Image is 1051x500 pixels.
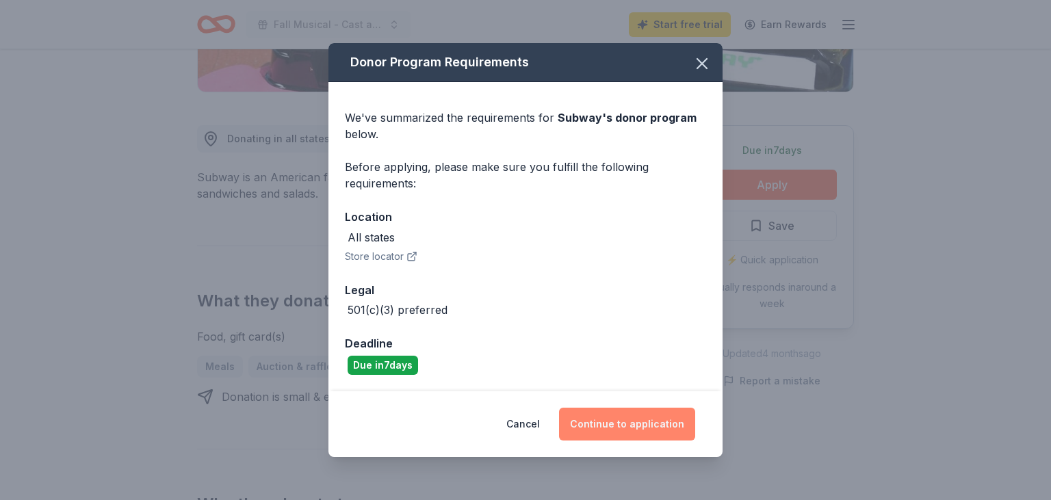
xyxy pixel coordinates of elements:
div: All states [348,229,395,246]
div: Legal [345,281,706,299]
span: Subway 's donor program [558,111,697,124]
div: 501(c)(3) preferred [348,302,447,318]
div: Due in 7 days [348,356,418,375]
div: Donor Program Requirements [328,43,723,82]
button: Continue to application [559,408,695,440]
div: Location [345,208,706,226]
button: Cancel [506,408,540,440]
div: Before applying, please make sure you fulfill the following requirements: [345,159,706,192]
button: Store locator [345,248,417,265]
div: Deadline [345,334,706,352]
div: We've summarized the requirements for below. [345,109,706,142]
